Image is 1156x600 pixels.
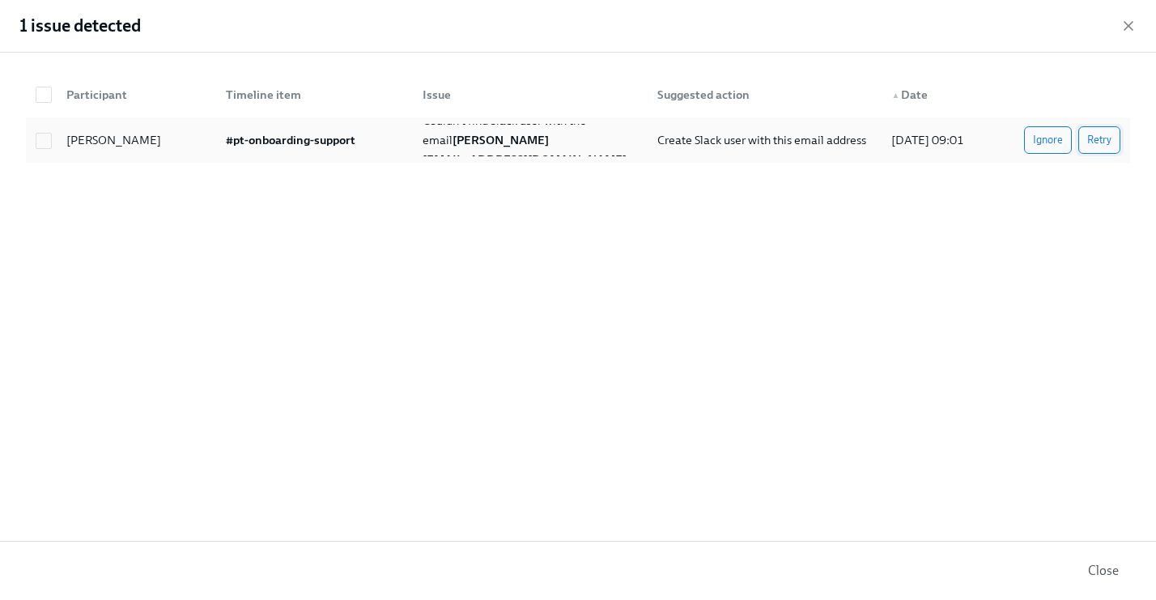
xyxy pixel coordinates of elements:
[891,91,899,100] span: ▲
[1077,555,1130,587] button: Close
[219,85,410,104] div: Timeline item
[19,14,141,38] h2: 1 issue detected
[885,85,997,104] div: Date
[644,79,879,111] div: Suggested action
[1078,126,1120,154] button: Retry
[53,79,213,111] div: Participant
[1033,132,1063,148] span: Ignore
[1024,126,1072,154] button: Ignore
[423,133,627,167] strong: [PERSON_NAME][EMAIL_ADDRESS][DOMAIN_NAME]
[878,79,997,111] div: ▲Date
[657,133,866,147] span: Create Slack user with this email address
[651,85,879,104] div: Suggested action
[26,117,1130,163] div: [PERSON_NAME]#pt-onboarding-supportCouldn't find Slack user with the email[PERSON_NAME][EMAIL_ADD...
[1087,132,1111,148] span: Retry
[410,79,644,111] div: Issue
[416,85,644,104] div: Issue
[213,79,410,111] div: Timeline item
[423,113,627,167] span: Couldn't find Slack user with the email
[226,133,355,147] strong: #pt-onboarding-support
[1088,563,1119,579] span: Close
[60,85,213,104] div: Participant
[60,130,213,150] div: [PERSON_NAME]
[885,130,997,150] div: [DATE] 09:01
